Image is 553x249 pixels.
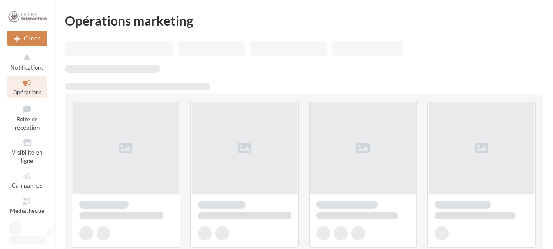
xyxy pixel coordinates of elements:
span: Médiathèque [10,207,45,214]
a: Boîte de réception [7,101,47,133]
a: Médiathèque [7,195,47,216]
button: Créer [7,31,47,46]
span: Campagnes [12,182,43,189]
span: Boîte de réception [15,116,40,131]
a: Campagnes [7,169,47,191]
a: Calendrier [7,219,47,241]
span: Visibilité en ligne [12,149,42,164]
a: Visibilité en ligne [7,136,47,166]
span: Notifications [10,64,44,71]
span: Opérations [13,89,42,96]
div: Nouvelle campagne [7,31,47,46]
button: Notifications [7,51,47,73]
a: Opérations [7,76,47,98]
div: Opérations marketing [65,14,543,27]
